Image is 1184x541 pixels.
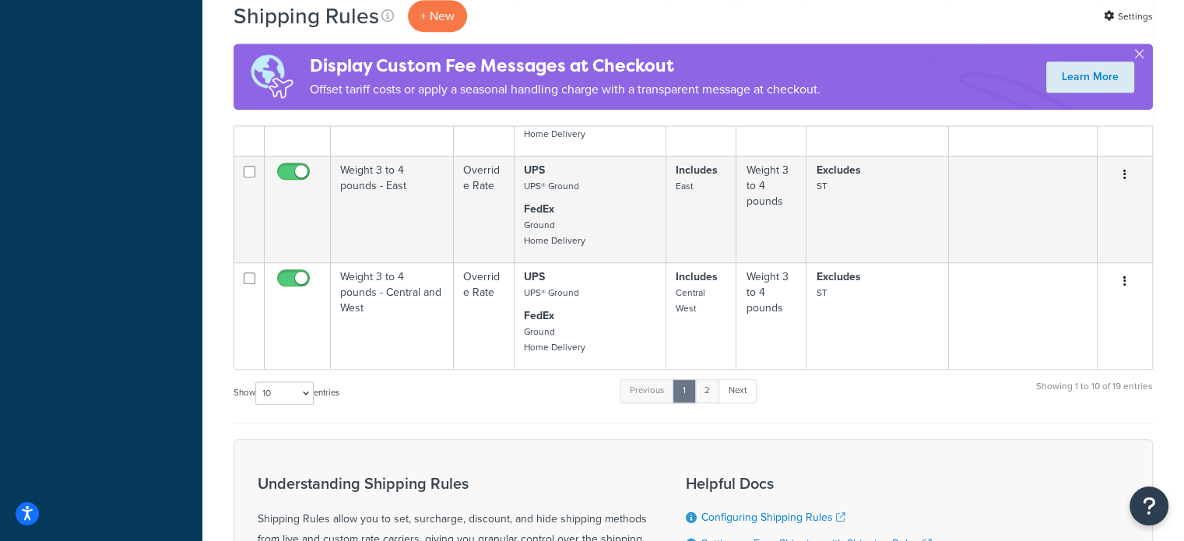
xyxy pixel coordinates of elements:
[676,179,693,193] small: East
[258,475,647,492] h3: Understanding Shipping Rules
[694,379,720,402] a: 2
[676,286,705,315] small: Central West
[524,201,554,217] strong: FedEx
[816,269,860,285] strong: Excludes
[1130,487,1168,525] button: Open Resource Center
[736,262,806,369] td: Weight 3 to 4 pounds
[701,509,845,525] a: Configuring Shipping Rules
[234,381,339,405] label: Show entries
[816,179,827,193] small: ST
[673,379,696,402] a: 1
[524,111,585,141] small: Ground Home Delivery
[310,79,820,100] p: Offset tariff costs or apply a seasonal handling charge with a transparent message at checkout.
[676,162,718,178] strong: Includes
[524,179,579,193] small: UPS® Ground
[524,162,545,178] strong: UPS
[331,262,454,369] td: Weight 3 to 4 pounds - Central and West
[255,381,314,405] select: Showentries
[524,286,579,300] small: UPS® Ground
[686,475,941,492] h3: Helpful Docs
[310,53,820,79] h4: Display Custom Fee Messages at Checkout
[736,156,806,262] td: Weight 3 to 4 pounds
[816,286,827,300] small: ST
[1104,5,1153,27] a: Settings
[1046,61,1134,93] a: Learn More
[331,156,454,262] td: Weight 3 to 4 pounds - East
[234,1,379,31] h1: Shipping Rules
[620,379,674,402] a: Previous
[676,269,718,285] strong: Includes
[1036,378,1153,411] div: Showing 1 to 10 of 19 entries
[524,307,554,324] strong: FedEx
[524,218,585,248] small: Ground Home Delivery
[454,262,515,369] td: Override Rate
[524,269,545,285] strong: UPS
[718,379,757,402] a: Next
[454,156,515,262] td: Override Rate
[816,162,860,178] strong: Excludes
[524,325,585,354] small: Ground Home Delivery
[234,44,310,110] img: duties-banner-06bc72dcb5fe05cb3f9472aba00be2ae8eb53ab6f0d8bb03d382ba314ac3c341.png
